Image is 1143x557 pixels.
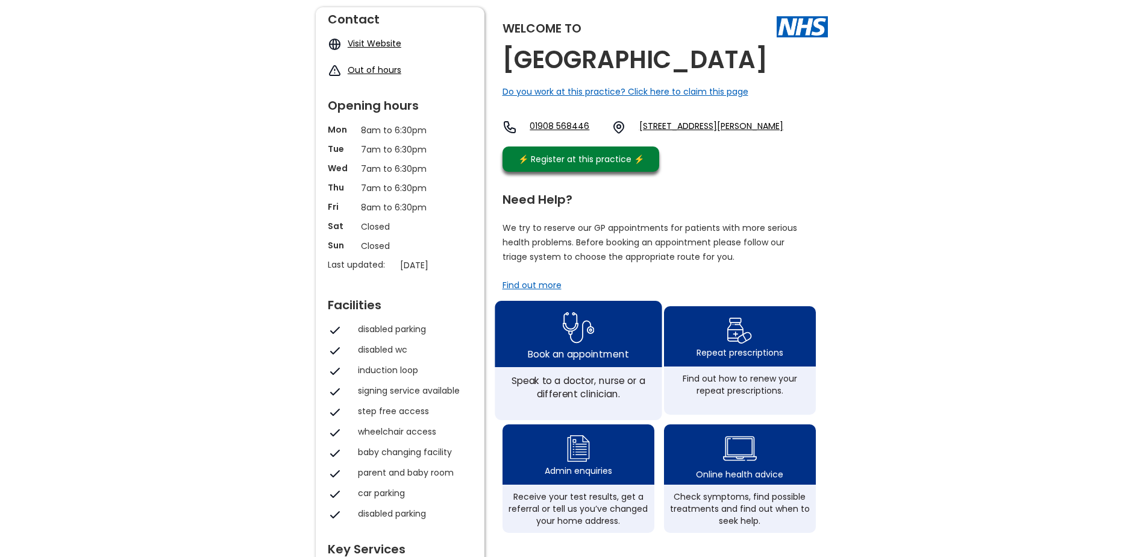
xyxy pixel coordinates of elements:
div: Welcome to [503,22,581,34]
div: disabled wc [358,344,466,356]
p: Thu [328,181,355,194]
a: admin enquiry iconAdmin enquiriesReceive your test results, get a referral or tell us you’ve chan... [503,424,654,533]
div: induction loop [358,364,466,376]
p: 8am to 6:30pm [361,124,439,137]
img: telephone icon [503,120,517,134]
img: practice location icon [612,120,626,134]
div: Opening hours [328,93,472,112]
div: Book an appointment [528,347,628,360]
h2: [GEOGRAPHIC_DATA] [503,46,768,74]
div: ⚡️ Register at this practice ⚡️ [512,153,651,166]
div: Check symptoms, find possible treatments and find out when to seek help. [670,491,810,527]
div: Receive your test results, get a referral or tell us you’ve changed your home address. [509,491,648,527]
p: Sun [328,239,355,251]
div: Speak to a doctor, nurse or a different clinician. [501,374,655,400]
div: signing service available [358,385,466,397]
p: Mon [328,124,355,136]
a: book appointment icon Book an appointmentSpeak to a doctor, nurse or a different clinician. [495,301,662,420]
img: repeat prescription icon [727,315,753,347]
p: [DATE] [400,259,478,272]
div: step free access [358,405,466,417]
div: disabled parking [358,323,466,335]
div: Repeat prescriptions [697,347,783,359]
img: book appointment icon [562,308,594,347]
a: ⚡️ Register at this practice ⚡️ [503,146,659,172]
div: Need Help? [503,187,816,206]
p: 7am to 6:30pm [361,181,439,195]
img: exclamation icon [328,64,342,78]
img: health advice icon [723,429,757,468]
p: Tue [328,143,355,155]
div: Online health advice [696,468,783,480]
p: 8am to 6:30pm [361,201,439,214]
a: health advice iconOnline health adviceCheck symptoms, find possible treatments and find out when ... [664,424,816,533]
p: 7am to 6:30pm [361,162,439,175]
p: Wed [328,162,355,174]
div: Key Services [328,537,472,555]
div: Admin enquiries [545,465,612,477]
p: Last updated: [328,259,394,271]
div: parent and baby room [358,467,466,479]
a: Do you work at this practice? Click here to claim this page [503,86,748,98]
p: 7am to 6:30pm [361,143,439,156]
a: [STREET_ADDRESS][PERSON_NAME] [639,120,783,134]
img: globe icon [328,37,342,51]
div: Find out how to renew your repeat prescriptions. [670,373,810,397]
div: disabled parking [358,508,466,520]
img: admin enquiry icon [565,432,592,465]
a: repeat prescription iconRepeat prescriptionsFind out how to renew your repeat prescriptions. [664,306,816,415]
img: The NHS logo [777,16,828,37]
p: We try to reserve our GP appointments for patients with more serious health problems. Before book... [503,221,798,264]
a: Visit Website [348,37,401,49]
a: 01908 568446 [530,120,602,134]
div: car parking [358,487,466,499]
a: Out of hours [348,64,401,76]
p: Sat [328,220,355,232]
div: Contact [328,7,472,25]
p: Closed [361,239,439,253]
div: baby changing facility [358,446,466,458]
p: Fri [328,201,355,213]
p: Closed [361,220,439,233]
a: Find out more [503,279,562,291]
div: Facilities [328,293,472,311]
div: wheelchair access [358,426,466,438]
